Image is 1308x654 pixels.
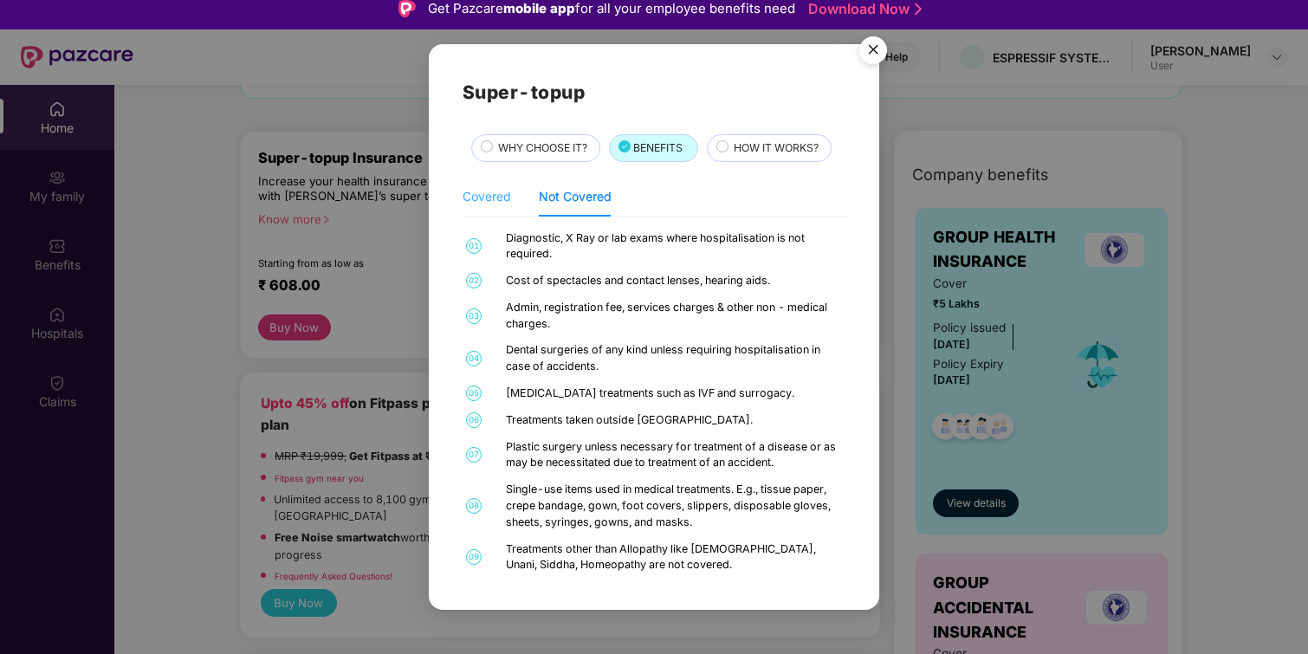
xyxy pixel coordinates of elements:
[466,447,482,463] span: 07
[463,187,511,206] div: Covered
[466,498,482,514] span: 08
[506,482,841,530] div: Single-use items used in medical treatments. E.g., tissue paper, crepe bandage, gown, foot covers...
[506,273,841,289] div: Cost of spectacles and contact lenses, hearing aids.
[498,139,587,156] span: WHY CHOOSE IT?
[466,238,482,254] span: 01
[849,28,896,74] button: Close
[506,541,841,574] div: Treatments other than Allopathy like [DEMOGRAPHIC_DATA], Unani, Siddha, Homeopathy are not covered.
[506,412,841,429] div: Treatments taken outside [GEOGRAPHIC_DATA].
[466,351,482,366] span: 04
[734,139,819,156] span: HOW IT WORKS?
[463,78,846,107] h2: Super-topup
[466,308,482,324] span: 03
[466,412,482,428] span: 06
[506,342,841,375] div: Dental surgeries of any kind unless requiring hospitalisation in case of accidents.
[633,139,683,156] span: BENEFITS
[506,439,841,472] div: Plastic surgery unless necessary for treatment of a disease or as may be necessitated due to trea...
[506,300,841,333] div: Admin, registration fee, services charges & other non - medical charges.
[506,230,841,263] div: Diagnostic, X Ray or lab exams where hospitalisation is not required.
[506,385,841,402] div: [MEDICAL_DATA] treatments such as IVF and surrogacy.
[849,29,897,77] img: svg+xml;base64,PHN2ZyB4bWxucz0iaHR0cDovL3d3dy53My5vcmcvMjAwMC9zdmciIHdpZHRoPSI1NiIgaGVpZ2h0PSI1Ni...
[466,549,482,565] span: 09
[466,273,482,288] span: 02
[539,187,612,206] div: Not Covered
[466,385,482,401] span: 05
